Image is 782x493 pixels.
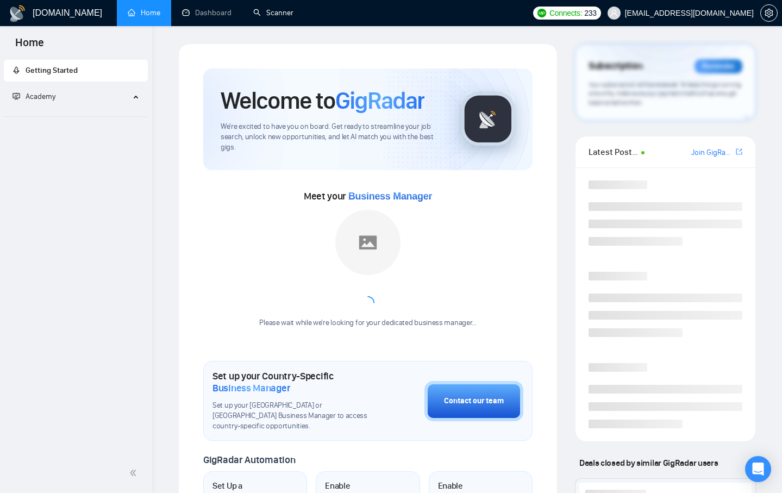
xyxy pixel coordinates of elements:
a: export [736,147,742,157]
span: export [736,147,742,156]
img: placeholder.png [335,210,401,275]
span: Academy [12,92,55,101]
button: Contact our team [424,381,523,421]
span: Meet your [304,190,432,202]
li: Academy Homepage [4,112,148,119]
li: Getting Started [4,60,148,82]
span: Your subscription will be renewed. To keep things running smoothly, make sure your payment method... [589,80,741,107]
span: loading [361,296,374,309]
a: homeHome [128,8,160,17]
img: logo [9,5,26,22]
span: Subscription [589,57,642,76]
span: Latest Posts from the GigRadar Community [589,145,638,159]
span: Set up your [GEOGRAPHIC_DATA] or [GEOGRAPHIC_DATA] Business Manager to access country-specific op... [212,401,370,432]
h1: Set up your Country-Specific [212,370,370,394]
a: setting [760,9,778,17]
span: Connects: [549,7,582,19]
div: Contact our team [444,395,504,407]
div: Reminder [695,59,742,73]
a: dashboardDashboard [182,8,232,17]
span: We're excited to have you on board. Get ready to streamline your job search, unlock new opportuni... [221,122,443,153]
span: rocket [12,66,20,74]
div: Open Intercom Messenger [745,456,771,482]
span: GigRadar Automation [203,454,295,466]
a: searchScanner [253,8,293,17]
span: Getting Started [26,66,78,75]
img: upwork-logo.png [537,9,546,17]
h1: Welcome to [221,86,424,115]
span: Business Manager [212,382,290,394]
span: GigRadar [335,86,424,115]
span: Deals closed by similar GigRadar users [575,453,722,472]
span: Business Manager [348,191,432,202]
span: 233 [584,7,596,19]
span: user [610,9,618,17]
span: double-left [129,467,140,478]
span: Home [7,35,53,58]
button: setting [760,4,778,22]
a: Join GigRadar Slack Community [691,147,734,159]
span: Academy [26,92,55,101]
div: Please wait while we're looking for your dedicated business manager... [253,318,483,328]
img: gigradar-logo.png [461,92,515,146]
span: fund-projection-screen [12,92,20,100]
